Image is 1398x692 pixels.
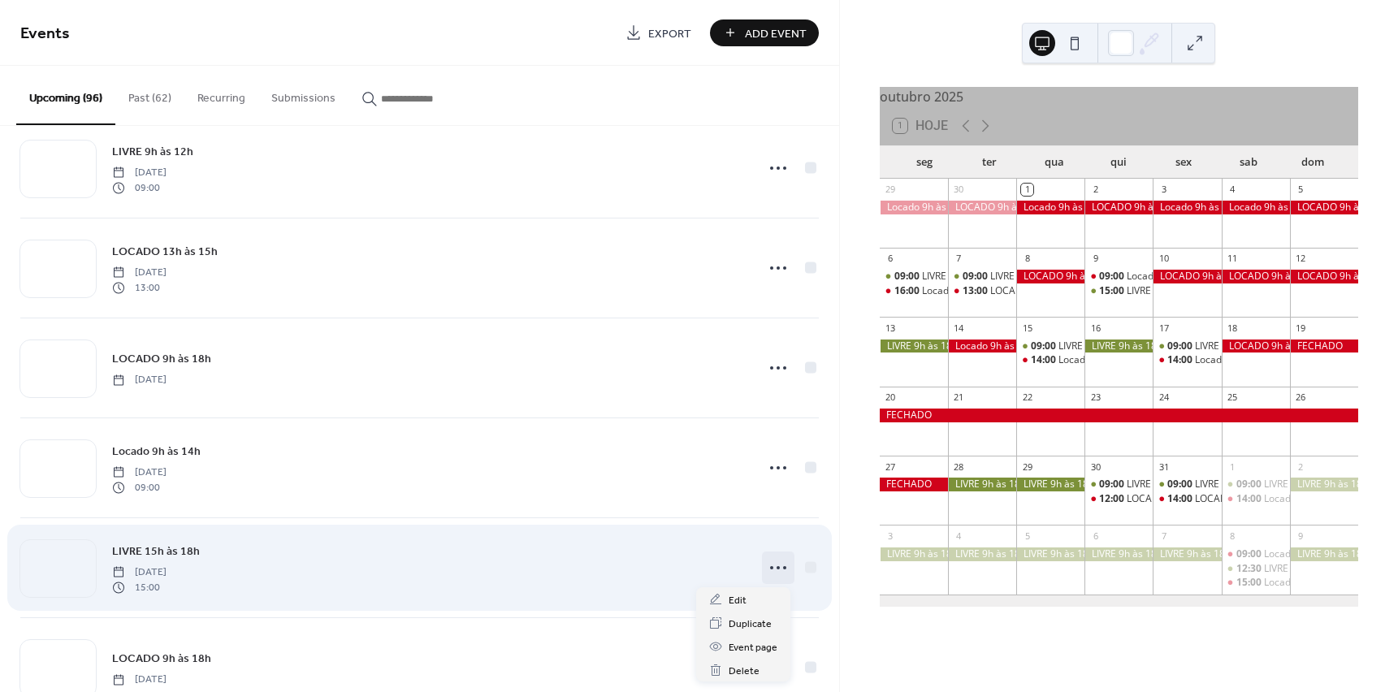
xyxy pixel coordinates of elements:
span: 14:00 [1031,353,1058,367]
div: 7 [953,253,965,265]
a: LOCADO 13h às 15h [112,242,218,261]
div: LOCADO 9h às 18h [1222,270,1290,283]
span: Events [20,18,70,50]
div: 1 [1227,461,1239,473]
div: LIVRE 9h às 18h [1016,547,1084,561]
span: 12:30 [1236,562,1264,576]
span: 13:00 [963,284,990,298]
div: 9 [1295,530,1307,542]
span: LOCADO 13h às 15h [112,244,218,261]
div: Locado 9h às 18h [1153,201,1221,214]
span: 09:00 [894,270,922,283]
span: 15:00 [112,580,167,595]
div: Locado 14h às 18h [1222,492,1290,506]
span: 09:00 [1167,340,1195,353]
div: LIVRE 9h às 15h [880,270,948,283]
div: LIVRE 15h às 18h [1127,284,1203,298]
div: LIVRE 9h às 18h [1084,547,1153,561]
div: Locado 15h às 17h [1264,576,1348,590]
span: [DATE] [112,266,167,280]
div: LIVRE 9h às 18h [1016,478,1084,491]
button: Upcoming (96) [16,66,115,125]
div: 1 [1021,184,1033,196]
div: Locado 14h às 16h [1058,353,1143,367]
div: LIVRE 9h às 12h [990,270,1061,283]
div: seg [893,146,958,179]
div: Locado 9h às 18h [948,340,1016,353]
div: qua [1022,146,1087,179]
div: LIVRE 9h às 13h [1153,478,1221,491]
button: Add Event [710,19,819,46]
div: 3 [885,530,897,542]
span: 09:00 [1236,547,1264,561]
div: 22 [1021,391,1033,404]
div: LOCADO 14h às 18h [1195,492,1287,506]
span: 09:00 [1236,478,1264,491]
span: Edit [729,592,747,609]
div: qui [1086,146,1151,179]
span: 14:00 [1167,353,1195,367]
div: 18 [1227,322,1239,334]
div: 5 [1295,184,1307,196]
span: LOCADO 9h às 18h [112,651,211,668]
div: Locado 9h às 12h [1264,547,1343,561]
span: Delete [729,663,760,680]
div: LIVRE 9h às 13h [1222,478,1290,491]
div: 8 [1227,530,1239,542]
div: Locado 14h às 18h [1264,492,1348,506]
span: 09:00 [1099,270,1127,283]
div: 16 [1089,322,1102,334]
div: LIVRE 9h às 18h [1153,547,1221,561]
a: LIVRE 9h às 12h [112,142,193,161]
div: Locado 9h às 18h [1016,201,1084,214]
div: 19 [1295,322,1307,334]
div: 3 [1158,184,1170,196]
div: 2 [1295,461,1307,473]
div: sex [1151,146,1216,179]
div: 10 [1158,253,1170,265]
div: Locado 14h às 16h [1016,353,1084,367]
div: Locado 16h às 18h [880,284,948,298]
div: LOCADO 9h às 18h [1290,201,1358,214]
div: LIVRE 9h às 12h [948,270,1016,283]
div: LIVRE 9h às 18h [948,478,1016,491]
div: 23 [1089,391,1102,404]
div: LIVRE 9h às 13h [1153,340,1221,353]
div: 30 [953,184,965,196]
div: 12 [1295,253,1307,265]
div: LOCADO 9h às 18h [1016,270,1084,283]
div: LOCADO 9h às 18h [948,201,1016,214]
span: 09:00 [112,480,167,495]
span: 09:00 [112,180,167,195]
span: 14:00 [1236,492,1264,506]
div: 5 [1021,530,1033,542]
span: Locado 9h às 14h [112,443,201,461]
a: LOCADO 9h às 18h [112,649,211,668]
div: 11 [1227,253,1239,265]
div: 24 [1158,391,1170,404]
span: [DATE] [112,373,167,387]
span: 09:00 [963,270,990,283]
div: LIVRE 9h às 13h [1195,478,1266,491]
div: LIVRE 9h às 13h [1195,340,1266,353]
div: 4 [1227,184,1239,196]
div: LIVRE 9h às 18h [1084,340,1153,353]
div: 29 [1021,461,1033,473]
span: 16:00 [894,284,922,298]
div: LIVRE 9h às 18h [1290,478,1358,491]
span: [DATE] [112,166,167,180]
div: LIVRE 9h às 18h [1290,547,1358,561]
div: LIVRE 12h30 às 14h30 [1222,562,1290,576]
span: LOCADO 9h às 18h [112,351,211,368]
div: LOCADO 12h às 18h [1084,492,1153,506]
div: 28 [953,461,965,473]
div: Locado 9h às 14h [1084,270,1153,283]
div: dom [1280,146,1345,179]
div: 31 [1158,461,1170,473]
div: ter [957,146,1022,179]
div: LIVRE 9h às 18h [880,547,948,561]
div: Locado 9h às 14h [1127,270,1205,283]
div: outubro 2025 [880,87,1358,106]
span: 09:00 [1167,478,1195,491]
